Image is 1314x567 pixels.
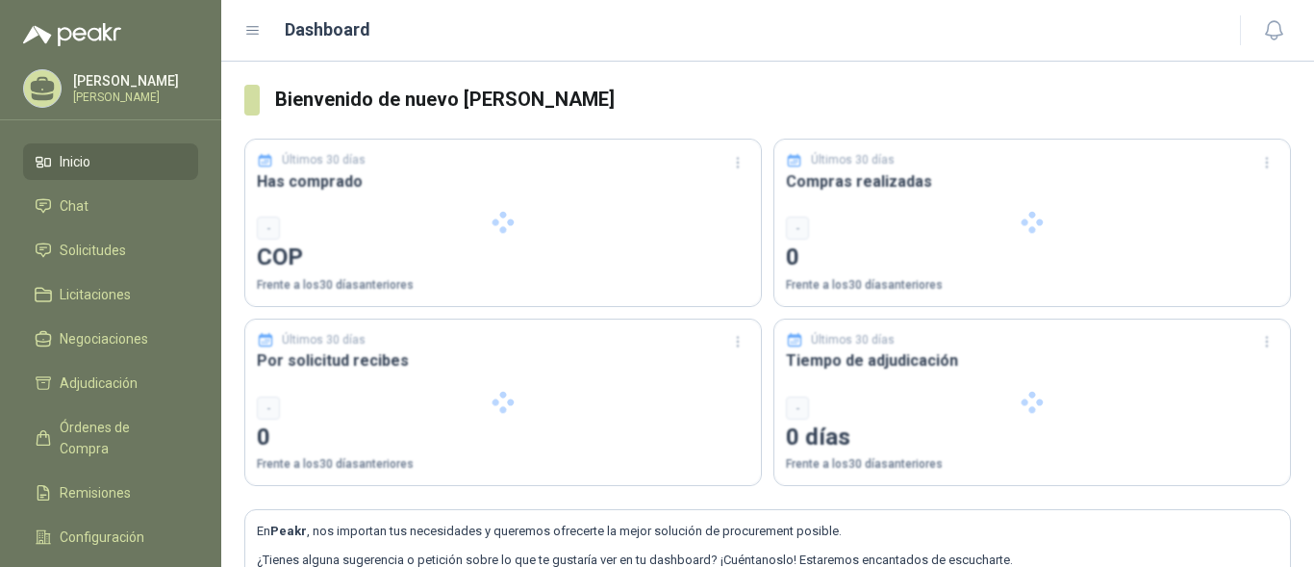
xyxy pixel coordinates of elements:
a: Configuración [23,519,198,555]
b: Peakr [270,524,307,538]
span: Chat [60,195,88,217]
span: Negociaciones [60,328,148,349]
a: Licitaciones [23,276,198,313]
span: Licitaciones [60,284,131,305]
a: Solicitudes [23,232,198,269]
a: Negociaciones [23,321,198,357]
span: Remisiones [60,482,131,503]
p: [PERSON_NAME] [73,91,193,103]
span: Configuración [60,527,144,548]
span: Solicitudes [60,240,126,261]
p: En , nos importan tus necesidades y queremos ofrecerte la mejor solución de procurement posible. [257,522,1278,541]
span: Adjudicación [60,373,138,394]
a: Adjudicación [23,365,198,401]
a: Chat [23,188,198,224]
a: Órdenes de Compra [23,409,198,467]
h3: Bienvenido de nuevo [PERSON_NAME] [275,85,1291,115]
p: [PERSON_NAME] [73,74,193,88]
a: Inicio [23,143,198,180]
img: Logo peakr [23,23,121,46]
a: Remisiones [23,475,198,511]
span: Inicio [60,151,90,172]
span: Órdenes de Compra [60,417,180,459]
h1: Dashboard [285,16,370,43]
